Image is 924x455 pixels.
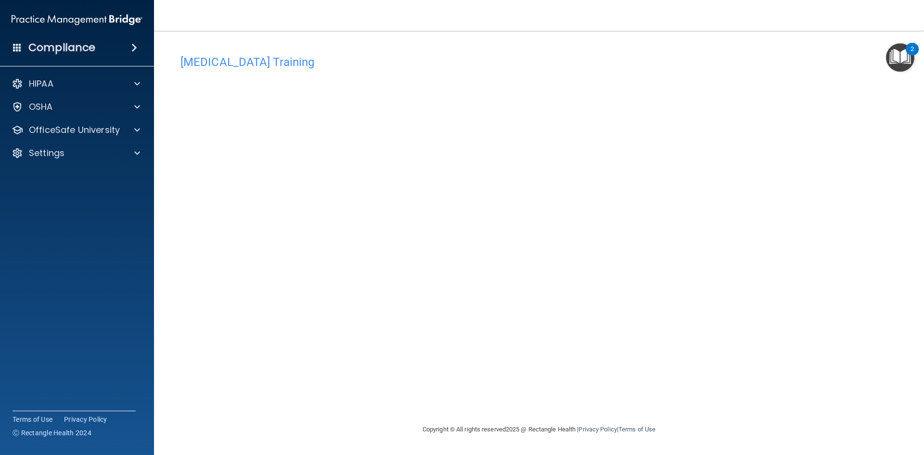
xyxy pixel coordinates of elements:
[12,147,140,159] a: Settings
[12,78,140,90] a: HIPAA
[12,10,142,29] img: PMB logo
[886,43,914,72] button: Open Resource Center, 2 new notifications
[757,387,912,425] iframe: Drift Widget Chat Controller
[180,74,662,370] iframe: covid-19
[578,426,616,433] a: Privacy Policy
[29,124,120,136] p: OfficeSafe University
[28,41,95,54] h4: Compliance
[29,78,53,90] p: HIPAA
[12,101,140,113] a: OSHA
[29,101,53,113] p: OSHA
[29,147,64,159] p: Settings
[13,428,91,438] span: Ⓒ Rectangle Health 2024
[618,426,655,433] a: Terms of Use
[911,49,914,62] div: 2
[13,415,52,424] a: Terms of Use
[12,124,140,136] a: OfficeSafe University
[363,414,715,445] div: Copyright © All rights reserved 2025 @ Rectangle Health | |
[180,56,898,68] h4: [MEDICAL_DATA] Training
[64,415,107,424] a: Privacy Policy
